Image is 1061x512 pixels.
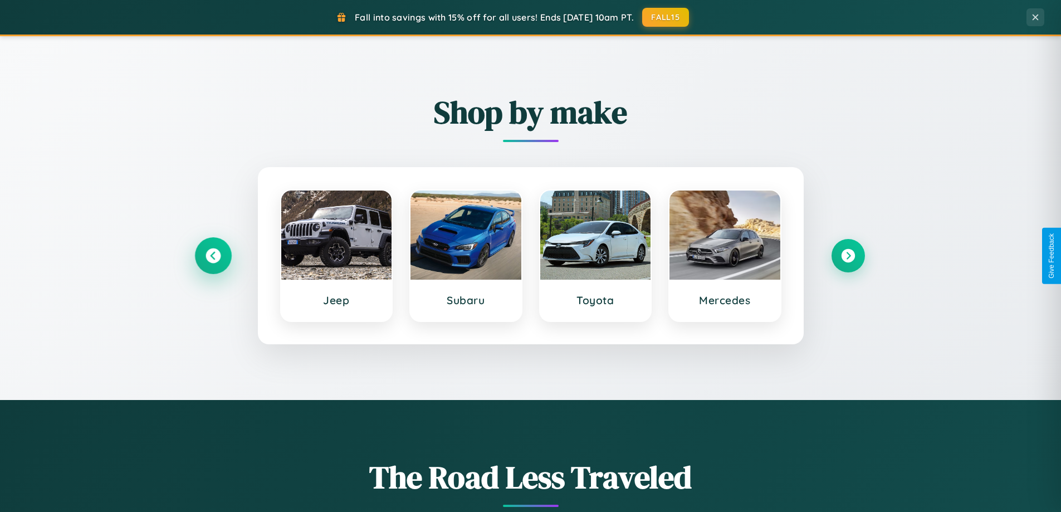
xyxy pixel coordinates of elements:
button: FALL15 [642,8,689,27]
h3: Jeep [292,294,381,307]
h1: The Road Less Traveled [197,456,865,499]
h3: Mercedes [681,294,769,307]
div: Give Feedback [1048,233,1055,279]
h2: Shop by make [197,91,865,134]
h3: Subaru [422,294,510,307]
h3: Toyota [551,294,640,307]
span: Fall into savings with 15% off for all users! Ends [DATE] 10am PT. [355,12,634,23]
